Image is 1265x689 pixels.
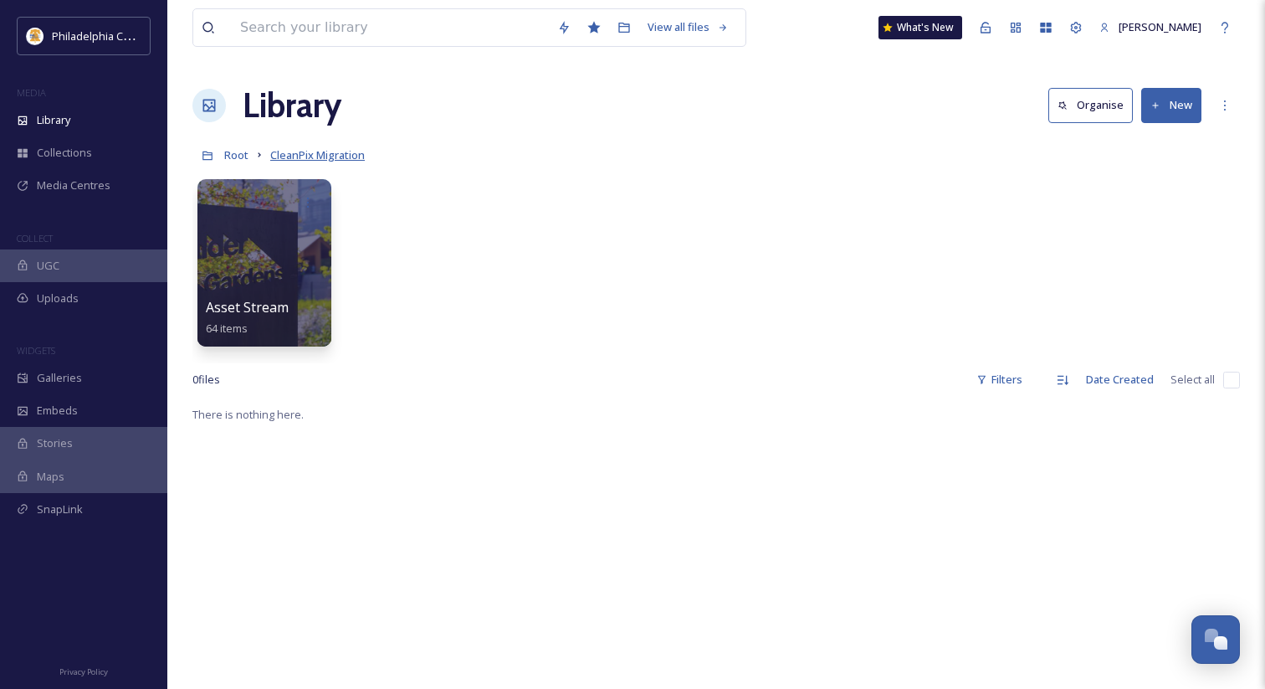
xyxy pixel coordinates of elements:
span: Library [37,112,70,128]
span: Uploads [37,291,79,306]
span: Embeds [37,403,78,419]
span: Collections [37,145,92,161]
span: There is nothing here. [192,407,304,422]
a: CleanPix Migration [270,145,365,165]
span: Root [224,147,248,162]
span: COLLECT [17,232,53,244]
span: Asset Stream [206,298,289,316]
img: download.jpeg [27,28,44,44]
span: 0 file s [192,372,220,388]
div: Filters [968,363,1031,396]
span: Select all [1170,372,1215,388]
input: Search your library [232,9,549,46]
span: 64 items [206,321,248,336]
a: Library [243,80,341,131]
button: Organise [1048,88,1133,122]
a: [PERSON_NAME] [1091,11,1210,44]
a: Root [224,145,248,165]
a: Privacy Policy [59,661,108,681]
span: UGC [37,258,59,274]
span: MEDIA [17,86,46,99]
div: Date Created [1078,363,1162,396]
span: Maps [37,469,64,485]
span: Philadelphia Convention & Visitors Bureau [52,28,264,44]
span: WIDGETS [17,344,55,357]
button: Open Chat [1191,615,1240,664]
button: New [1141,88,1201,122]
a: View all files [639,11,737,44]
a: What's New [878,16,962,39]
span: [PERSON_NAME] [1119,19,1201,34]
a: Asset Stream64 items [206,300,289,336]
span: Stories [37,435,73,451]
span: Privacy Policy [59,666,108,677]
span: SnapLink [37,501,83,517]
span: CleanPix Migration [270,147,365,162]
span: Media Centres [37,177,110,193]
span: Galleries [37,370,82,386]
